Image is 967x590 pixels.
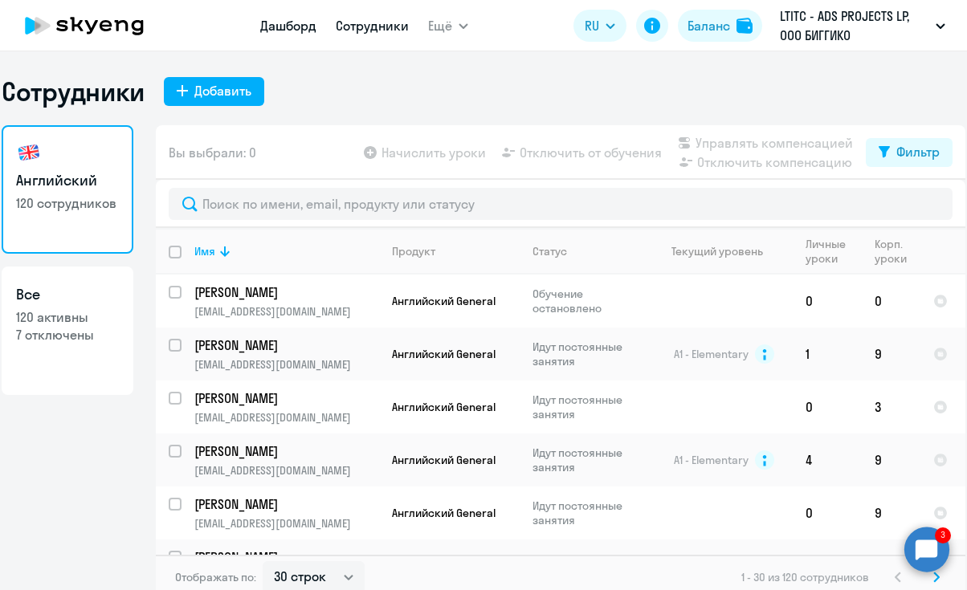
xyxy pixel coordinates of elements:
a: Все120 активны7 отключены [2,267,133,395]
td: 3 [862,380,920,433]
div: Имя [194,244,215,258]
p: [PERSON_NAME] [194,389,376,407]
a: [PERSON_NAME] [194,336,378,354]
p: Идут постоянные занятия [532,446,643,474]
a: [PERSON_NAME] [194,389,378,407]
td: 0 [862,275,920,328]
div: Статус [532,244,643,258]
a: [PERSON_NAME] [194,442,378,460]
h3: Английский [16,170,119,191]
td: 9 [862,486,920,539]
div: Статус [532,244,567,258]
p: Обучение остановлено [532,287,643,315]
a: Английский120 сотрудников [2,125,133,254]
td: 0 [793,275,862,328]
span: Английский General [392,294,496,308]
a: [PERSON_NAME] [194,495,378,513]
p: Идут постоянные занятия [532,498,643,527]
p: 7 отключены [16,326,119,344]
div: Корп. уроки [875,237,909,266]
p: [PERSON_NAME] [194,336,376,354]
div: Текущий уровень [656,244,792,258]
span: Английский General [392,400,496,414]
span: Ещё [428,16,452,35]
td: 0 [793,486,862,539]
p: Идут постоянные занятия [532,340,643,368]
h3: Все [16,284,119,305]
td: 0 [793,380,862,433]
p: [PERSON_NAME] [194,548,376,566]
span: A1 - Elementary [674,453,749,467]
p: [EMAIL_ADDRESS][DOMAIN_NAME] [194,304,378,319]
td: 9 [862,433,920,486]
p: [EMAIL_ADDRESS][DOMAIN_NAME] [194,357,378,372]
span: 1 - 30 из 120 сотрудников [741,570,869,584]
p: [PERSON_NAME] [194,495,376,513]
button: Фильтр [866,138,953,167]
p: 120 сотрудников [16,194,119,212]
p: Идут постоянные занятия [532,393,643,421]
span: Английский General [392,347,496,361]
div: Продукт [392,244,519,258]
div: Текущий уровень [671,244,763,258]
span: RU [585,16,599,35]
span: Вы выбрали: 0 [169,143,256,162]
div: Продукт [392,244,435,258]
div: Имя [194,244,378,258]
span: A1 - Elementary [674,347,749,361]
span: Английский General [392,453,496,467]
button: RU [573,10,626,42]
p: [EMAIL_ADDRESS][DOMAIN_NAME] [194,410,378,425]
td: 9 [862,328,920,380]
div: Личные уроки [806,237,861,266]
a: Дашборд [260,18,316,34]
div: Фильтр [896,142,940,161]
p: LTITC - ADS PROJECTS LP, ООО БИГГИКО [780,6,929,45]
div: Добавить [194,81,251,100]
img: balance [736,18,753,34]
span: Отображать по: [175,570,256,584]
h1: Сотрудники [2,75,145,108]
td: 4 [793,433,862,486]
button: Добавить [164,77,264,106]
div: Баланс [688,16,730,35]
button: Ещё [428,10,468,42]
button: LTITC - ADS PROJECTS LP, ООО БИГГИКО [772,6,953,45]
p: [EMAIL_ADDRESS][DOMAIN_NAME] [194,516,378,531]
td: 1 [793,328,862,380]
button: Балансbalance [678,10,762,42]
a: [PERSON_NAME] [194,548,378,566]
a: Сотрудники [336,18,409,34]
p: [EMAIL_ADDRESS][DOMAIN_NAME] [194,463,378,478]
p: [PERSON_NAME] [194,442,376,460]
input: Поиск по имени, email, продукту или статусу [169,188,953,220]
div: Личные уроки [806,237,851,266]
a: [PERSON_NAME] [194,283,378,301]
img: english [16,140,42,165]
p: [PERSON_NAME] [194,283,376,301]
p: Идут постоянные занятия [532,551,643,580]
span: Английский General [392,506,496,520]
div: Корп. уроки [875,237,920,266]
p: 120 активны [16,308,119,326]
